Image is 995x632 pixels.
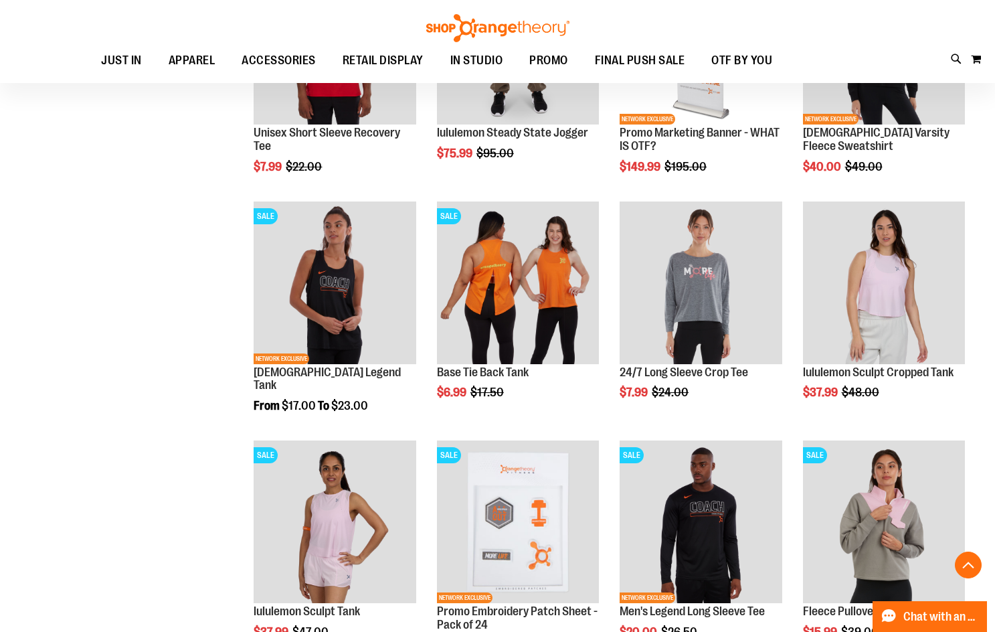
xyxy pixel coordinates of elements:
a: Fleece Pullover [803,605,878,618]
div: product [247,195,422,447]
button: Chat with an Expert [873,601,988,632]
span: $17.50 [470,386,506,399]
a: Product image for Base Tie Back TankSALE [437,202,599,366]
a: IN STUDIO [437,46,517,76]
span: IN STUDIO [450,46,503,76]
a: Unisex Short Sleeve Recovery Tee [254,126,400,153]
span: NETWORK EXCLUSIVE [437,592,492,603]
span: $24.00 [652,386,691,399]
span: NETWORK EXCLUSIVE [803,114,858,125]
span: $40.00 [803,160,843,173]
span: SALE [437,208,461,224]
img: Product image for Fleece Pullover [803,441,965,603]
span: $48.00 [842,386,881,399]
span: NETWORK EXCLUSIVE [254,353,309,364]
span: $17.00 [282,399,316,412]
span: SALE [254,208,278,224]
a: [DEMOGRAPHIC_DATA] Legend Tank [254,366,401,392]
a: Promo Embroidery Patch Sheet - Pack of 24 [437,605,598,631]
a: Main Image of 1538347SALE [254,441,416,605]
span: NETWORK EXCLUSIVE [620,592,675,603]
span: FINAL PUSH SALE [595,46,685,76]
span: From [254,399,280,412]
span: SALE [437,447,461,463]
div: product [430,195,606,433]
span: $49.00 [845,160,885,173]
img: Main Image of 1538347 [254,441,416,603]
span: $75.99 [437,147,474,160]
a: OTF BY YOU [698,46,786,76]
img: OTF Mens Coach FA22 Legend 2.0 LS Tee - Black primary image [620,441,782,603]
a: Product image for 24/7 Long Sleeve Crop Tee [620,202,782,366]
div: product [796,195,972,433]
a: PROMO [516,46,581,76]
a: lululemon Steady State Jogger [437,126,588,139]
span: SALE [803,447,827,463]
div: product [613,195,788,433]
img: OTF Ladies Coach FA22 Legend Tank - Black primary image [254,202,416,364]
img: Shop Orangetheory [424,14,571,42]
a: Product image for Embroidery Patch Sheet - Pack of 24SALENETWORK EXCLUSIVE [437,441,599,605]
img: Product image for Base Tie Back Tank [437,202,599,364]
span: $95.00 [476,147,516,160]
span: $195.00 [664,160,709,173]
span: To [318,399,329,412]
img: Product image for 24/7 Long Sleeve Crop Tee [620,202,782,364]
span: $22.00 [286,160,324,173]
span: $7.99 [620,386,650,399]
a: Product image for Fleece PulloverSALE [803,441,965,605]
span: PROMO [529,46,568,76]
span: RETAIL DISPLAY [343,46,424,76]
span: Chat with an Expert [903,611,979,623]
img: Product image for Embroidery Patch Sheet - Pack of 24 [437,441,599,603]
span: $7.99 [254,160,284,173]
span: ACCESSORIES [242,46,316,76]
a: JUST IN [88,46,155,76]
span: NETWORK EXCLUSIVE [620,114,675,125]
span: APPAREL [169,46,215,76]
a: ACCESSORIES [228,46,329,76]
img: lululemon Sculpt Cropped Tank [803,202,965,364]
a: APPAREL [155,46,229,76]
span: JUST IN [101,46,142,76]
a: FINAL PUSH SALE [581,46,699,76]
a: lululemon Sculpt Tank [254,605,360,618]
span: SALE [620,447,644,463]
a: lululemon Sculpt Cropped Tank [803,366,954,379]
a: [DEMOGRAPHIC_DATA] Varsity Fleece Sweatshirt [803,126,949,153]
a: RETAIL DISPLAY [329,46,437,76]
span: OTF BY YOU [711,46,772,76]
a: Men's Legend Long Sleeve Tee [620,605,765,618]
a: 24/7 Long Sleeve Crop Tee [620,366,748,379]
span: $6.99 [437,386,468,399]
button: Back To Top [955,552,982,578]
a: OTF Mens Coach FA22 Legend 2.0 LS Tee - Black primary imageSALENETWORK EXCLUSIVE [620,441,782,605]
a: Promo Marketing Banner - WHAT IS OTF? [620,126,780,153]
span: $37.99 [803,386,840,399]
span: $149.99 [620,160,662,173]
span: $23.00 [331,399,368,412]
a: lululemon Sculpt Cropped Tank [803,202,965,366]
a: OTF Ladies Coach FA22 Legend Tank - Black primary imageSALENETWORK EXCLUSIVE [254,202,416,366]
a: Base Tie Back Tank [437,366,529,379]
span: SALE [254,447,278,463]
